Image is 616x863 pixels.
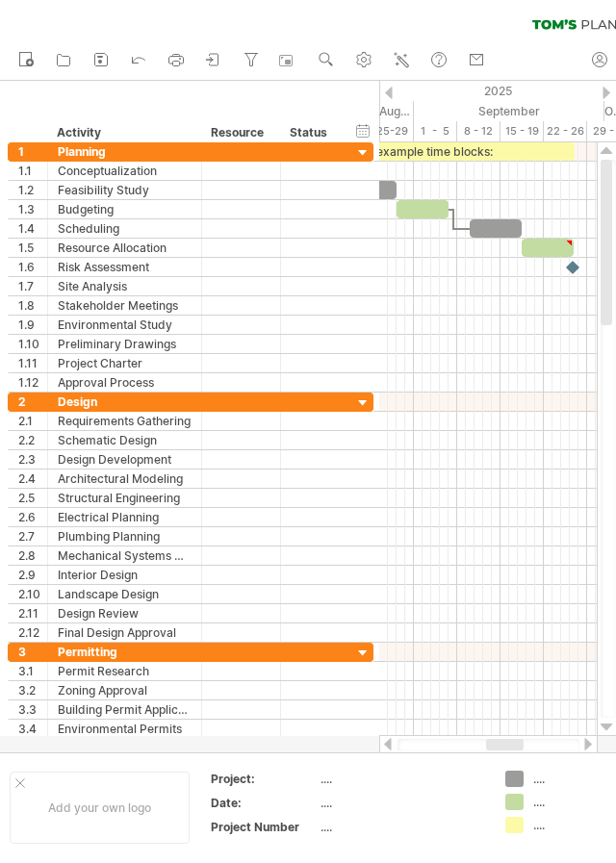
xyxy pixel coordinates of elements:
div: 15 - 19 [500,121,544,141]
div: .... [321,771,482,787]
div: Electrical Planning [58,508,192,526]
div: Feasibility Study [58,181,192,199]
div: example time blocks: [293,142,575,161]
div: 1.4 [18,219,47,238]
div: Interior Design [58,566,192,584]
div: Risk Assessment [58,258,192,276]
div: 2.1 [18,412,47,430]
div: Landscape Design [58,585,192,603]
div: September 2025 [414,101,604,121]
div: 1 [18,142,47,161]
div: Status [290,123,332,142]
div: 1.1 [18,162,47,180]
div: Structural Engineering [58,489,192,507]
div: Preliminary Drawings [58,335,192,353]
div: Stakeholder Meetings [58,296,192,315]
div: Environmental Study [58,316,192,334]
div: .... [321,795,482,811]
div: 25-29 [371,121,414,141]
div: Permit Research [58,662,192,680]
div: Site Analysis [58,277,192,295]
div: Scheduling [58,219,192,238]
div: Resource [211,123,269,142]
div: Final Design Approval [58,623,192,642]
div: 1.5 [18,239,47,257]
div: Project Charter [58,354,192,372]
div: 1.9 [18,316,47,334]
div: 2.4 [18,470,47,488]
div: Building Permit Application [58,700,192,719]
div: 2.2 [18,431,47,449]
div: Design [58,393,192,411]
div: Approval Process [58,373,192,392]
div: 3.3 [18,700,47,719]
div: 1.11 [18,354,47,372]
div: 2.11 [18,604,47,622]
div: 2.6 [18,508,47,526]
div: 2.8 [18,546,47,565]
div: Environmental Permits [58,720,192,738]
div: 8 - 12 [457,121,500,141]
div: 3.1 [18,662,47,680]
div: 1.7 [18,277,47,295]
div: 1.6 [18,258,47,276]
div: .... [321,819,482,835]
div: Mechanical Systems Design [58,546,192,565]
div: 3 [18,643,47,661]
div: 1.12 [18,373,47,392]
div: 2.10 [18,585,47,603]
div: 2.5 [18,489,47,507]
div: Planning [58,142,192,161]
div: Project: [211,771,317,787]
div: 2.12 [18,623,47,642]
div: 22 - 26 [544,121,587,141]
div: 2.3 [18,450,47,469]
div: Permitting [58,643,192,661]
div: Project Number [211,819,317,835]
div: Resource Allocation [58,239,192,257]
div: Date: [211,795,317,811]
div: 1.10 [18,335,47,353]
div: Budgeting [58,200,192,218]
div: 3.2 [18,681,47,699]
div: 1.8 [18,296,47,315]
div: Add your own logo [10,772,190,844]
div: 1.3 [18,200,47,218]
div: 3.4 [18,720,47,738]
div: Activity [57,123,191,142]
div: Requirements Gathering [58,412,192,430]
div: Conceptualization [58,162,192,180]
div: 1.2 [18,181,47,199]
div: Plumbing Planning [58,527,192,546]
div: Architectural Modeling [58,470,192,488]
div: 1 - 5 [414,121,457,141]
div: Zoning Approval [58,681,192,699]
div: Schematic Design [58,431,192,449]
div: 2.7 [18,527,47,546]
div: 2 [18,393,47,411]
div: Design Review [58,604,192,622]
div: Design Development [58,450,192,469]
div: 2.9 [18,566,47,584]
